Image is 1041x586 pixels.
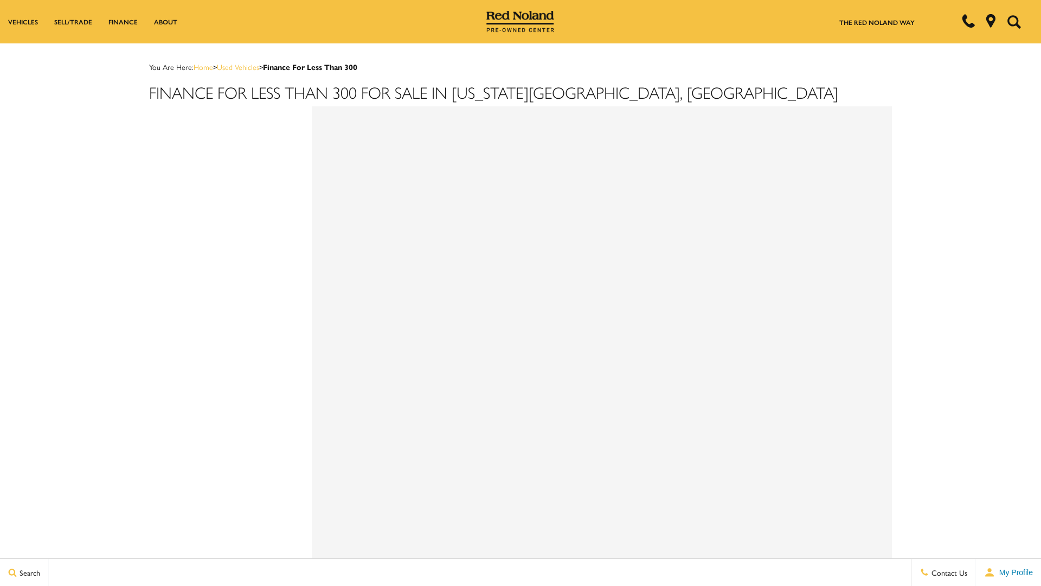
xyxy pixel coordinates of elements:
[217,61,259,72] a: Used Vehicles
[194,61,213,72] a: Home
[839,17,915,27] a: The Red Noland Way
[995,568,1033,577] span: My Profile
[486,11,555,33] img: Red Noland Pre-Owned
[1003,1,1025,43] button: Open the search field
[149,61,357,72] span: You Are Here:
[486,15,555,26] a: Red Noland Pre-Owned
[149,83,892,101] h1: Finance For Less Than 300 for Sale in [US_STATE][GEOGRAPHIC_DATA], [GEOGRAPHIC_DATA]
[194,61,357,72] span: >
[929,567,967,578] span: Contact Us
[149,61,892,72] div: Breadcrumbs
[217,61,357,72] span: >
[263,61,357,72] strong: Finance For Less Than 300
[17,567,40,578] span: Search
[976,559,1041,586] button: user-profile-menu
